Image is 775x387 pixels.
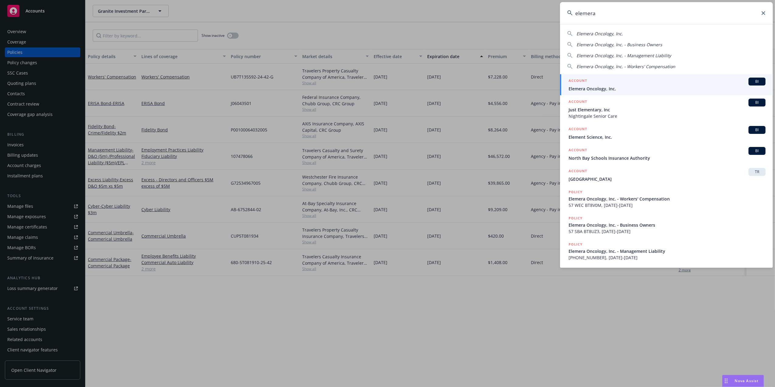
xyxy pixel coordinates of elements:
[569,85,766,92] span: Elemera Oncology, Inc.
[569,113,766,119] span: Nightingale Senior Care
[576,53,671,58] span: Elemera Oncology, Inc. - Management Liability
[751,100,763,105] span: BI
[569,176,766,182] span: [GEOGRAPHIC_DATA]
[569,106,766,113] span: Just Elementary, Inc
[569,189,583,195] h5: POLICY
[560,74,773,95] a: ACCOUNTBIElemera Oncology, Inc.
[569,147,587,154] h5: ACCOUNT
[569,215,583,221] h5: POLICY
[569,248,766,254] span: Elemera Oncology, Inc. - Management Liability
[560,2,773,24] input: Search...
[751,79,763,84] span: BI
[569,202,766,208] span: 57 WEC BT8V0M, [DATE]-[DATE]
[560,165,773,186] a: ACCOUNTTR[GEOGRAPHIC_DATA]
[560,186,773,212] a: POLICYElemera Oncology, Inc. - Workers' Compensation57 WEC BT8V0M, [DATE]-[DATE]
[751,169,763,175] span: TR
[569,241,583,247] h5: POLICY
[569,196,766,202] span: Elemera Oncology, Inc. - Workers' Compensation
[569,78,587,85] h5: ACCOUNT
[569,134,766,140] span: Element Science, Inc.
[576,42,662,47] span: Elemera Oncology, Inc. - Business Owners
[722,375,764,387] button: Nova Assist
[735,378,759,383] span: Nova Assist
[576,64,675,69] span: Elemera Oncology, Inc. - Workers' Compensation
[560,123,773,144] a: ACCOUNTBIElement Science, Inc.
[569,168,587,175] h5: ACCOUNT
[751,127,763,133] span: BI
[560,238,773,264] a: POLICYElemera Oncology, Inc. - Management Liability[PHONE_NUMBER], [DATE]-[DATE]
[560,95,773,123] a: ACCOUNTBIJust Elementary, IncNightingale Senior Care
[569,155,766,161] span: North Bay Schools Insurance Authority
[569,228,766,235] span: 57 SBA BT8UZ3, [DATE]-[DATE]
[569,222,766,228] span: Elemera Oncology, Inc. - Business Owners
[569,254,766,261] span: [PHONE_NUMBER], [DATE]-[DATE]
[751,148,763,154] span: BI
[560,212,773,238] a: POLICYElemera Oncology, Inc. - Business Owners57 SBA BT8UZ3, [DATE]-[DATE]
[560,144,773,165] a: ACCOUNTBINorth Bay Schools Insurance Authority
[569,126,587,133] h5: ACCOUNT
[576,31,623,37] span: Elemera Oncology, Inc.
[722,375,730,387] div: Drag to move
[569,99,587,106] h5: ACCOUNT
